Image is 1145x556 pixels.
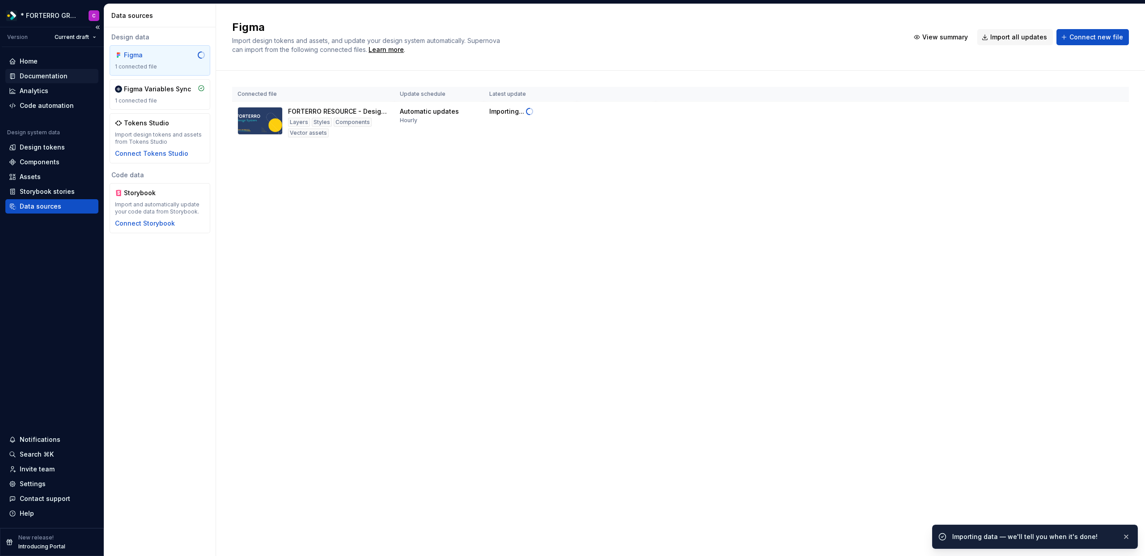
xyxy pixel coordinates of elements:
[21,11,78,20] div: * FORTERRO GROUP *
[124,188,167,197] div: Storybook
[92,12,96,19] div: C
[110,171,210,180] div: Code data
[124,85,191,94] div: Figma Variables Sync
[115,149,188,158] button: Connect Tokens Studio
[2,6,102,25] button: * FORTERRO GROUP *C
[1056,29,1129,45] button: Connect new file
[20,143,65,152] div: Design tokens
[20,465,55,474] div: Invite team
[115,201,205,215] div: Import and automatically update your code data from Storybook.
[124,51,167,60] div: Figma
[115,97,205,104] div: 1 connected file
[5,84,98,98] a: Analytics
[5,155,98,169] a: Components
[5,447,98,462] button: Search ⌘K
[5,199,98,214] a: Data sources
[20,435,60,444] div: Notifications
[400,107,459,116] div: Automatic updates
[115,131,205,145] div: Import design tokens and assets from Tokens Studio
[6,10,17,21] img: 19b433f1-4eb9-4ddc-9788-ff6ca78edb97.png
[288,118,310,127] div: Layers
[5,140,98,154] a: Design tokens
[110,79,210,110] a: Figma Variables Sync1 connected file
[20,450,54,459] div: Search ⌘K
[1069,33,1123,42] span: Connect new file
[5,492,98,506] button: Contact support
[5,54,98,68] a: Home
[20,202,61,211] div: Data sources
[367,47,405,53] span: .
[55,34,89,41] span: Current draft
[115,219,175,228] button: Connect Storybook
[484,87,577,102] th: Latest update
[394,87,484,102] th: Update schedule
[232,37,502,53] span: Import design tokens and assets, and update your design system automatically. Supernova can impor...
[288,107,389,116] div: FORTERRO RESOURCE - Design System Type C
[20,158,59,167] div: Components
[5,170,98,184] a: Assets
[977,29,1053,45] button: Import all updates
[952,532,1115,541] div: Importing data — we'll tell you when it's done!
[5,506,98,521] button: Help
[110,183,210,233] a: StorybookImport and automatically update your code data from Storybook.Connect Storybook
[5,432,98,447] button: Notifications
[20,479,46,488] div: Settings
[7,34,28,41] div: Version
[288,128,329,137] div: Vector assets
[115,63,205,70] div: 1 connected file
[20,101,74,110] div: Code automation
[7,129,60,136] div: Design system data
[489,107,524,116] div: Importing...
[20,72,68,81] div: Documentation
[909,29,974,45] button: View summary
[124,119,169,128] div: Tokens Studio
[400,117,417,124] div: Hourly
[990,33,1047,42] span: Import all updates
[111,11,212,20] div: Data sources
[922,33,968,42] span: View summary
[20,57,38,66] div: Home
[5,462,98,476] a: Invite team
[18,543,65,550] p: Introducing Portal
[91,21,104,34] button: Collapse sidebar
[5,69,98,83] a: Documentation
[110,45,210,76] a: Figma1 connected file
[18,534,54,541] p: New release!
[20,172,41,181] div: Assets
[334,118,372,127] div: Components
[110,113,210,163] a: Tokens StudioImport design tokens and assets from Tokens StudioConnect Tokens Studio
[5,477,98,491] a: Settings
[20,86,48,95] div: Analytics
[232,20,899,34] h2: Figma
[20,509,34,518] div: Help
[20,187,75,196] div: Storybook stories
[110,33,210,42] div: Design data
[5,184,98,199] a: Storybook stories
[5,98,98,113] a: Code automation
[51,31,100,43] button: Current draft
[312,118,332,127] div: Styles
[369,45,404,54] a: Learn more
[20,494,70,503] div: Contact support
[232,87,394,102] th: Connected file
